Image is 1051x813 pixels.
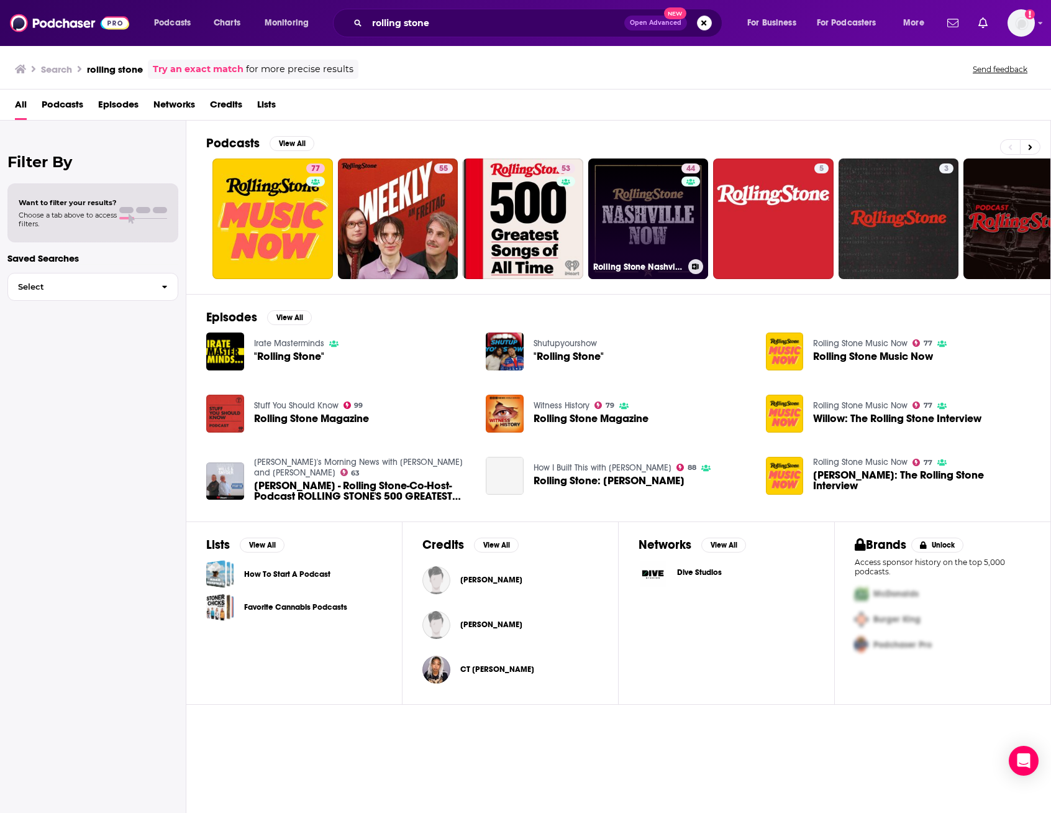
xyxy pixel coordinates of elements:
[534,413,648,424] a: Rolling Stone Magazine
[486,457,524,495] a: Rolling Stone: Jann Wenner
[7,273,178,301] button: Select
[664,7,686,19] span: New
[813,470,1031,491] a: Bob Seger: The Rolling Stone Interview
[206,135,260,151] h2: Podcasts
[739,13,812,33] button: open menu
[422,537,464,553] h2: Credits
[257,94,276,120] span: Lists
[1008,9,1035,37] span: Logged in as BBRMusicGroup
[354,403,363,408] span: 99
[944,163,949,175] span: 3
[639,560,667,589] img: Dive Studios logo
[701,538,746,553] button: View All
[344,402,363,409] a: 99
[873,614,921,625] span: Burger King
[813,413,981,424] a: Willow: The Rolling Stone Interview
[639,537,746,553] a: NetworksView All
[422,566,450,594] a: Jeff Ihaza
[439,163,448,175] span: 55
[270,136,314,151] button: View All
[254,338,324,349] a: Irate Masterminds
[766,457,804,495] img: Bob Seger: The Rolling Stone Interview
[422,537,519,553] a: CreditsView All
[15,94,27,120] a: All
[422,611,450,639] img: Jason Newman
[153,94,195,120] a: Networks
[534,338,597,349] a: Shutupyourshow
[813,470,1031,491] span: [PERSON_NAME]: The Rolling Stone Interview
[813,400,908,411] a: Rolling Stone Music Now
[894,13,940,33] button: open menu
[639,560,814,589] button: Dive Studios logoDive Studios
[154,14,191,32] span: Podcasts
[850,581,873,607] img: First Pro Logo
[210,94,242,120] span: Credits
[766,395,804,433] img: Willow: The Rolling Stone Interview
[593,262,683,272] h3: Rolling Stone Nashville Now
[688,465,696,471] span: 88
[924,460,932,466] span: 77
[254,480,471,502] a: BRITTANY SPANOS - Rolling Stone-Co-Host-Podcast ROLLING STONE'S 500 GREATEST SONGS OF ALL TIME
[267,310,312,325] button: View All
[813,457,908,467] a: Rolling Stone Music Now
[1025,9,1035,19] svg: Add a profile image
[534,400,589,411] a: Witness History
[855,537,906,553] h2: Brands
[460,575,522,585] span: [PERSON_NAME]
[1008,9,1035,37] button: Show profile menu
[145,13,207,33] button: open menu
[19,211,117,228] span: Choose a tab above to access filters.
[912,402,932,409] a: 77
[206,462,244,500] img: BRITTANY SPANOS - Rolling Stone-Co-Host-Podcast ROLLING STONE'S 500 GREATEST SONGS OF ALL TIME
[244,600,347,614] a: Favorite Cannabis Podcasts
[98,94,139,120] span: Episodes
[813,351,933,362] a: Rolling Stone Music Now
[677,567,722,577] span: Dive Studios
[557,163,575,173] a: 53
[460,664,534,674] a: CT Jones
[630,20,681,26] span: Open Advanced
[19,198,117,207] span: Want to filter your results?
[254,413,369,424] a: Rolling Stone Magazine
[422,560,598,600] button: Jeff IhazaJeff Ihaza
[486,395,524,433] a: Rolling Stone Magazine
[214,14,240,32] span: Charts
[206,135,314,151] a: PodcastsView All
[206,593,234,621] a: Favorite Cannabis Podcasts
[422,656,450,684] img: CT Jones
[254,351,324,362] a: "Rolling Stone"
[10,11,129,35] img: Podchaser - Follow, Share and Rate Podcasts
[345,9,734,37] div: Search podcasts, credits, & more...
[206,537,230,553] h2: Lists
[486,333,524,370] img: "Rolling Stone"
[240,538,284,553] button: View All
[534,475,685,486] a: Rolling Stone: Jann Wenner
[206,13,248,33] a: Charts
[244,567,330,581] a: How To Start A Podcast
[246,62,353,76] span: for more precise results
[206,310,257,325] h2: Episodes
[422,650,598,689] button: CT JonesCT Jones
[311,163,320,175] span: 77
[87,63,143,75] h3: rolling stone
[41,63,72,75] h3: Search
[206,333,244,370] img: "Rolling Stone"
[460,620,522,630] a: Jason Newman
[686,163,695,175] span: 44
[367,13,624,33] input: Search podcasts, credits, & more...
[817,14,876,32] span: For Podcasters
[351,471,360,476] span: 63
[639,537,691,553] h2: Networks
[624,16,687,30] button: Open AdvancedNew
[681,163,700,173] a: 44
